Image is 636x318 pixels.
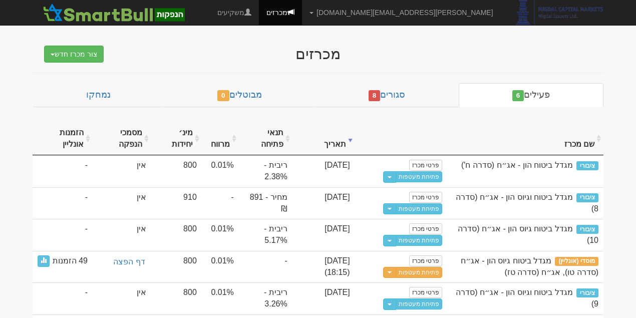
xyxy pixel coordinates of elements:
[33,83,164,107] a: נמחקו
[315,83,459,107] a: סגורים
[137,288,146,296] span: אין
[239,155,292,187] td: ריבית - 2.38%
[396,171,442,182] a: פתיחת מעטפות
[202,187,239,219] td: -
[396,235,442,246] a: פתיחת מעטפות
[396,298,442,309] a: פתיחת מעטפות
[396,267,442,278] a: פתיחת מעטפות
[93,122,151,156] th: מסמכי הנפקה : activate to sort column ascending
[98,255,146,269] a: דף הפצה
[239,187,292,219] td: מחיר - 891 ₪
[409,160,442,171] a: פרטי מכרז
[202,251,239,283] td: 0.01%
[456,193,598,213] span: מגדל ביטוח וגיוס הון - אג״ח (סדרה 8)
[239,219,292,251] td: ריבית - 5.17%
[555,257,598,266] span: מוסדי (אונליין)
[292,187,355,219] td: [DATE]
[409,287,442,298] a: פרטי מכרז
[409,223,442,234] a: פרטי מכרז
[512,90,524,101] span: 6
[217,90,229,101] span: 0
[458,224,598,244] span: מגדל ביטוח גיוס הון - אג״ח (סדרה 10)
[202,122,239,156] th: מרווח : activate to sort column ascending
[151,155,202,187] td: 800
[137,161,146,169] span: אין
[151,282,202,314] td: 800
[239,251,292,283] td: -
[164,83,315,107] a: מבוטלים
[202,155,239,187] td: 0.01%
[576,161,598,170] span: ציבורי
[239,122,292,156] th: תנאי פתיחה : activate to sort column ascending
[85,223,88,235] span: -
[292,282,355,314] td: [DATE]
[396,203,442,214] a: פתיחת מעטפות
[53,255,88,267] span: 49 הזמנות
[292,122,355,156] th: תאריך : activate to sort column ascending
[409,255,442,266] a: פרטי מכרז
[151,219,202,251] td: 800
[151,251,202,283] td: 800
[123,46,513,62] div: מכרזים
[40,3,187,23] img: SmartBull Logo
[292,219,355,251] td: [DATE]
[85,160,88,171] span: -
[137,224,146,233] span: אין
[576,193,598,202] span: ציבורי
[151,187,202,219] td: 910
[369,90,381,101] span: 8
[409,192,442,203] a: פרטי מכרז
[137,193,146,201] span: אין
[576,288,598,297] span: ציבורי
[151,122,202,156] th: מינ׳ יחידות : activate to sort column ascending
[33,122,93,156] th: הזמנות אונליין : activate to sort column ascending
[461,161,573,169] span: מגדל ביטוח הון - אג״ח (סדרה ח')
[202,282,239,314] td: 0.01%
[292,155,355,187] td: [DATE]
[44,46,104,63] button: צור מכרז חדש
[459,83,603,107] a: פעילים
[239,282,292,314] td: ריבית - 3.26%
[202,219,239,251] td: 0.01%
[456,288,598,308] span: מגדל ביטוח וגיוס הון - אג״ח (סדרה 9)
[85,287,88,298] span: -
[85,192,88,203] span: -
[447,122,603,156] th: שם מכרז : activate to sort column ascending
[461,256,598,276] span: מגדל ביטוח גיוס הון - אג״ח (סדרה טו), אג״ח (סדרה טז)
[576,225,598,234] span: ציבורי
[292,251,355,283] td: [DATE] (18:15)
